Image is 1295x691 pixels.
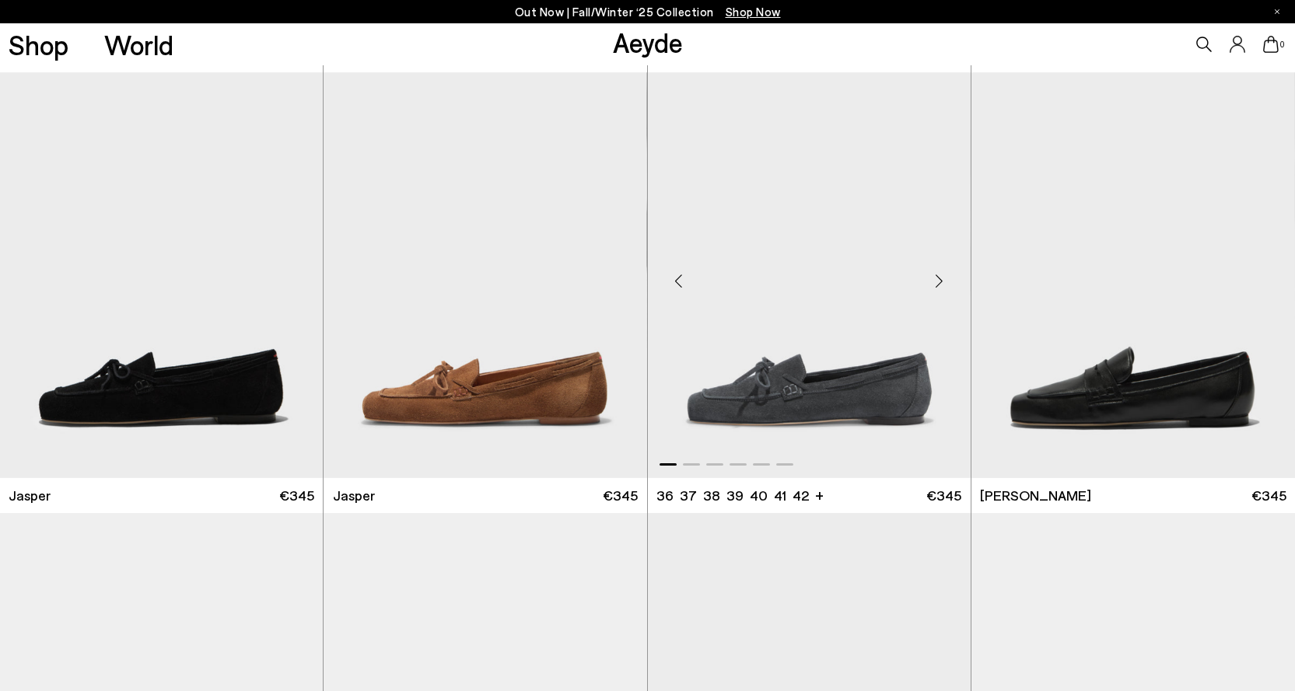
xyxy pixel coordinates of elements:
li: 37 [680,486,697,505]
div: 1 / 6 [324,72,646,478]
span: €345 [926,486,961,505]
a: Aeyde [613,26,683,58]
li: 39 [726,486,744,505]
a: 6 / 6 1 / 6 2 / 6 3 / 6 4 / 6 5 / 6 6 / 6 1 / 6 Next slide Previous slide [648,72,971,478]
li: 36 [656,486,674,505]
span: Jasper [9,486,51,505]
p: Out Now | Fall/Winter ‘25 Collection [515,2,781,22]
img: Jasper Moccasin Loafers [323,72,646,478]
span: €345 [1251,486,1286,505]
span: €345 [603,486,638,505]
div: Next slide [916,258,963,305]
img: Jasper Moccasin Loafers [324,72,646,478]
li: 38 [703,486,720,505]
a: [PERSON_NAME] €345 [971,478,1295,513]
a: Jasper €345 [324,478,646,513]
li: + [815,484,824,505]
a: 36 37 38 39 40 41 42 + €345 [648,478,971,513]
a: Shop [9,31,68,58]
img: Jasper Moccasin Loafers [648,72,971,478]
div: 1 / 6 [971,72,1295,478]
a: 6 / 6 1 / 6 2 / 6 3 / 6 4 / 6 5 / 6 6 / 6 1 / 6 Next slide Previous slide [324,72,646,478]
div: 2 / 6 [323,72,646,478]
span: Jasper [333,486,375,505]
span: Navigate to /collections/new-in [726,5,781,19]
div: Previous slide [656,258,702,305]
li: 41 [774,486,786,505]
img: Lana Moccasin Loafers [971,72,1295,478]
ul: variant [656,486,804,505]
a: 6 / 6 1 / 6 2 / 6 3 / 6 4 / 6 5 / 6 6 / 6 1 / 6 Next slide Previous slide [971,72,1295,478]
img: Jasper Moccasin Loafers [971,72,1293,478]
div: 2 / 6 [646,72,969,478]
span: 0 [1279,40,1286,49]
img: Jasper Moccasin Loafers [646,72,969,478]
a: World [104,31,173,58]
li: 42 [793,486,809,505]
div: 1 / 6 [648,72,971,478]
a: 0 [1263,36,1279,53]
span: [PERSON_NAME] [980,486,1091,505]
span: €345 [279,486,314,505]
li: 40 [750,486,768,505]
div: 2 / 6 [971,72,1293,478]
